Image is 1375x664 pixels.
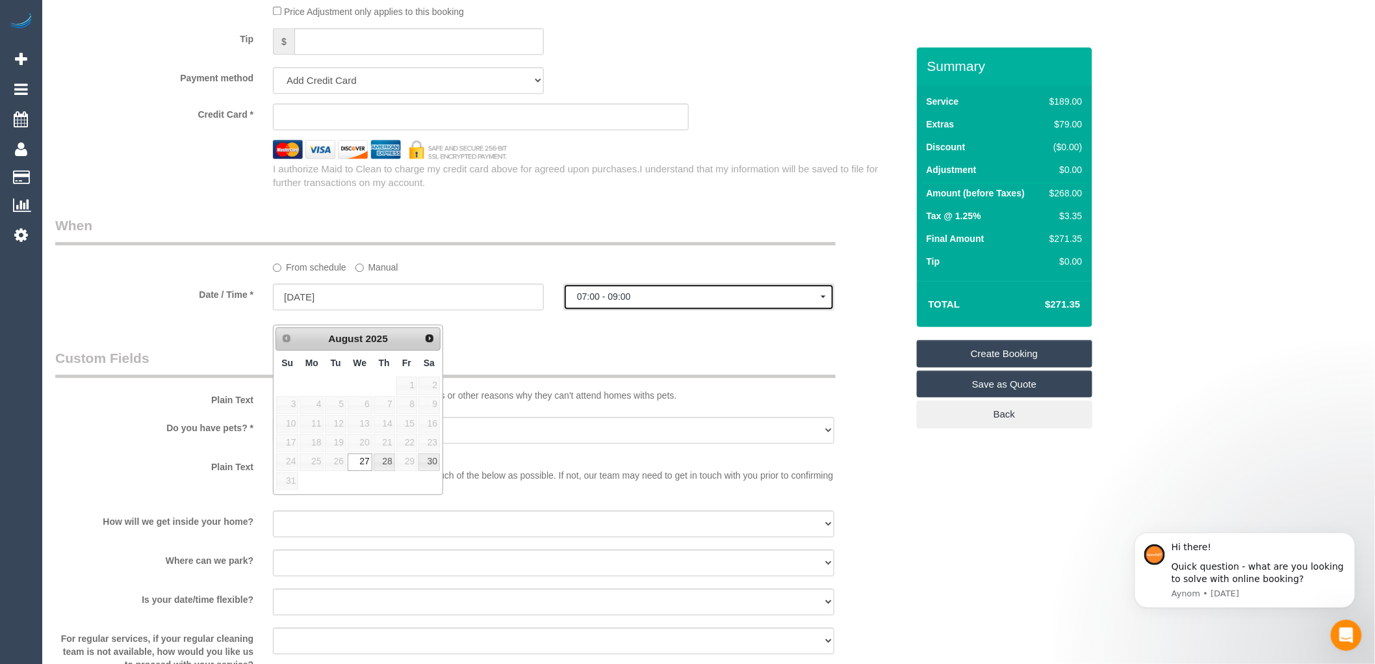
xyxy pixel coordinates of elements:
[418,396,440,414] span: 9
[300,396,324,414] span: 4
[396,415,417,432] span: 15
[927,209,981,222] label: Tax @ 1.25%
[331,358,341,368] span: Tuesday
[1044,95,1082,108] div: $189.00
[325,453,346,471] span: 26
[276,453,298,471] span: 24
[348,434,372,451] span: 20
[284,7,464,17] span: Price Adjustment only applies to this booking
[348,453,372,471] a: 27
[418,415,440,432] span: 16
[1115,513,1375,629] iframe: Intercom notifications message
[1044,163,1082,176] div: $0.00
[263,140,517,159] img: credit cards
[927,95,959,108] label: Service
[45,550,263,567] label: Where can we park?
[45,389,263,406] label: Plain Text
[325,415,346,432] span: 12
[45,284,263,301] label: Date / Time *
[418,377,440,394] span: 2
[273,284,544,310] input: DD/MM/YYYY
[55,349,836,378] legend: Custom Fields
[1044,140,1082,153] div: ($0.00)
[418,434,440,451] span: 23
[374,396,395,414] span: 7
[45,511,263,528] label: How will we get inside your home?
[927,118,955,131] label: Extras
[300,434,324,451] span: 18
[577,291,821,302] span: 07:00 - 09:00
[45,67,263,85] label: Payment method
[273,263,281,272] input: From schedule
[273,456,834,495] p: If you have time, please let us know as much of the below as possible. If not, our team may need ...
[420,329,439,347] a: Next
[917,401,1092,428] a: Back
[281,333,292,343] span: Prev
[263,162,916,190] div: I authorize Maid to Clean to charge my credit card above for agreed upon purchases.
[917,340,1092,367] a: Create Booking
[277,329,296,347] a: Prev
[374,453,395,471] a: 28
[1044,187,1082,200] div: $268.00
[273,28,294,55] span: $
[1044,209,1082,222] div: $3.35
[45,103,263,121] label: Credit Card *
[418,453,440,471] a: 30
[374,415,395,432] span: 14
[8,13,34,31] img: Automaid Logo
[402,358,411,368] span: Friday
[355,256,398,274] label: Manual
[927,140,966,153] label: Discount
[396,434,417,451] span: 22
[276,434,298,451] span: 17
[563,284,834,310] button: 07:00 - 09:00
[45,28,263,46] label: Tip
[273,389,834,402] p: Some of our cleaning teams have allergies or other reasons why they can't attend homes withs pets.
[374,434,395,451] span: 21
[396,396,417,414] span: 8
[281,358,293,368] span: Sunday
[45,589,263,606] label: Is your date/time flexible?
[1006,299,1080,310] h4: $271.35
[300,415,324,432] span: 11
[366,333,388,344] span: 2025
[348,396,372,414] span: 6
[396,453,417,471] span: 29
[1044,118,1082,131] div: $79.00
[379,358,390,368] span: Thursday
[276,415,298,432] span: 10
[424,358,435,368] span: Saturday
[55,216,836,245] legend: When
[284,111,678,122] iframe: Secure card payment input frame
[929,299,960,310] strong: Total
[348,415,372,432] span: 13
[45,456,263,473] label: Plain Text
[927,187,1025,200] label: Amount (before Taxes)
[1044,232,1082,245] div: $271.35
[305,358,318,368] span: Monday
[927,59,1086,73] h3: Summary
[927,163,977,176] label: Adjustment
[273,256,346,274] label: From schedule
[927,232,984,245] label: Final Amount
[1044,255,1082,268] div: $0.00
[355,263,364,272] input: Manual
[325,396,346,414] span: 5
[1331,620,1362,651] iframe: Intercom live chat
[927,255,940,268] label: Tip
[917,371,1092,398] a: Save as Quote
[276,396,298,414] span: 3
[300,453,324,471] span: 25
[353,358,367,368] span: Wednesday
[325,434,346,451] span: 19
[276,472,298,490] span: 31
[424,333,435,343] span: Next
[45,417,263,434] label: Do you have pets? *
